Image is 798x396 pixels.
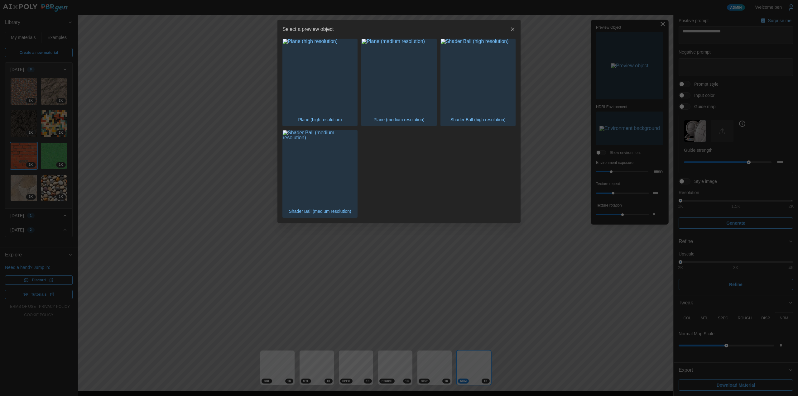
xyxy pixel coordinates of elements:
img: Shader Ball (high resolution) [441,39,515,113]
p: Shader Ball (high resolution) [447,113,509,126]
img: Plane (high resolution) [283,39,357,113]
p: Plane (medium resolution) [370,113,427,126]
img: Plane (medium resolution) [362,39,436,113]
button: Shader Ball (medium resolution)Shader Ball (medium resolution) [282,130,358,218]
p: Shader Ball (medium resolution) [286,205,354,217]
p: Plane (high resolution) [295,113,345,126]
button: Plane (high resolution)Plane (high resolution) [282,39,358,126]
h2: Select a preview object [282,27,334,32]
button: Shader Ball (high resolution)Shader Ball (high resolution) [440,39,516,126]
img: Shader Ball (medium resolution) [283,130,357,205]
button: Plane (medium resolution)Plane (medium resolution) [361,39,436,126]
